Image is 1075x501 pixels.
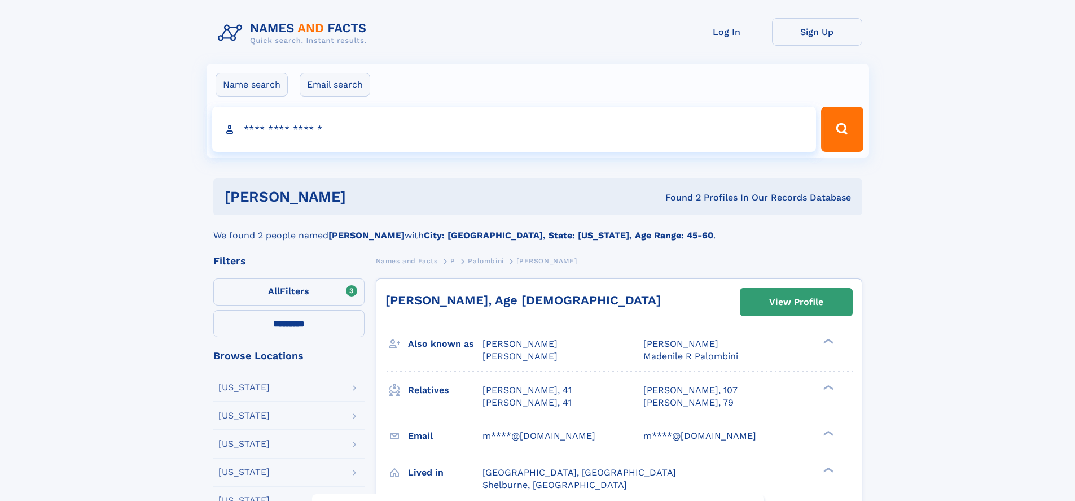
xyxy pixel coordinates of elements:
[218,383,270,392] div: [US_STATE]
[213,351,365,361] div: Browse Locations
[468,254,503,268] a: Palombini
[482,397,572,409] a: [PERSON_NAME], 41
[482,351,558,361] span: [PERSON_NAME]
[218,439,270,448] div: [US_STATE]
[772,18,862,46] a: Sign Up
[300,73,370,97] label: Email search
[643,397,734,409] a: [PERSON_NAME], 79
[212,107,817,152] input: search input
[216,73,288,97] label: Name search
[482,480,627,490] span: Shelburne, [GEOGRAPHIC_DATA]
[482,384,572,397] a: [PERSON_NAME], 41
[820,429,834,437] div: ❯
[643,351,738,361] span: Madenile R Palombini
[218,468,270,477] div: [US_STATE]
[643,338,718,349] span: [PERSON_NAME]
[482,467,676,478] span: [GEOGRAPHIC_DATA], [GEOGRAPHIC_DATA]
[820,384,834,391] div: ❯
[385,293,661,307] a: [PERSON_NAME], Age [DEMOGRAPHIC_DATA]
[213,18,376,49] img: Logo Names and Facts
[408,463,482,482] h3: Lived in
[769,289,823,315] div: View Profile
[820,466,834,473] div: ❯
[516,257,577,265] span: [PERSON_NAME]
[468,257,503,265] span: Palombini
[408,381,482,400] h3: Relatives
[450,257,455,265] span: P
[213,256,365,266] div: Filters
[213,278,365,306] label: Filters
[506,191,851,204] div: Found 2 Profiles In Our Records Database
[643,384,738,397] a: [PERSON_NAME], 107
[408,426,482,446] h3: Email
[821,107,863,152] button: Search Button
[213,215,862,242] div: We found 2 people named with .
[820,338,834,345] div: ❯
[218,411,270,420] div: [US_STATE]
[482,338,558,349] span: [PERSON_NAME]
[268,286,280,297] span: All
[450,254,455,268] a: P
[740,289,852,316] a: View Profile
[225,190,506,204] h1: [PERSON_NAME]
[376,254,438,268] a: Names and Facts
[682,18,772,46] a: Log In
[424,230,713,241] b: City: [GEOGRAPHIC_DATA], State: [US_STATE], Age Range: 45-60
[328,230,405,241] b: [PERSON_NAME]
[408,334,482,354] h3: Also known as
